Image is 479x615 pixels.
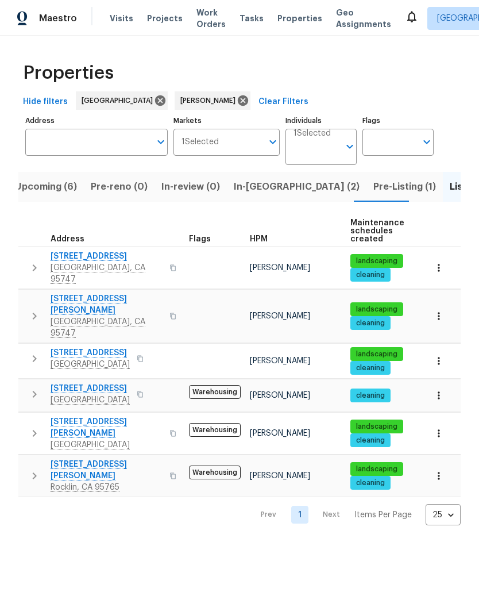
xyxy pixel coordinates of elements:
[15,179,77,195] span: Upcoming (6)
[350,219,404,243] span: Maintenance schedules created
[351,436,389,445] span: cleaning
[250,429,310,437] span: [PERSON_NAME]
[18,91,72,113] button: Hide filters
[342,139,358,155] button: Open
[277,13,322,24] span: Properties
[250,264,310,272] span: [PERSON_NAME]
[147,13,183,24] span: Projects
[351,363,389,373] span: cleaning
[285,117,357,124] label: Individuals
[293,129,331,139] span: 1 Selected
[351,349,402,359] span: landscaping
[23,95,68,109] span: Hide filters
[351,422,402,432] span: landscaping
[181,137,219,147] span: 1 Selected
[254,91,313,113] button: Clear Filters
[373,179,436,195] span: Pre-Listing (1)
[196,7,226,30] span: Work Orders
[189,466,241,479] span: Warehousing
[250,235,268,243] span: HPM
[23,67,114,79] span: Properties
[91,179,148,195] span: Pre-reno (0)
[239,14,264,22] span: Tasks
[161,179,220,195] span: In-review (0)
[351,318,389,328] span: cleaning
[419,134,435,150] button: Open
[336,7,391,30] span: Geo Assignments
[180,95,240,106] span: [PERSON_NAME]
[175,91,250,110] div: [PERSON_NAME]
[291,506,308,524] a: Goto page 1
[234,179,360,195] span: In-[GEOGRAPHIC_DATA] (2)
[362,117,434,124] label: Flags
[351,464,402,474] span: landscaping
[76,91,168,110] div: [GEOGRAPHIC_DATA]
[173,117,280,124] label: Markets
[351,391,389,401] span: cleaning
[426,500,461,530] div: 25
[51,235,84,243] span: Address
[110,13,133,24] span: Visits
[351,256,402,266] span: landscaping
[153,134,169,150] button: Open
[265,134,281,150] button: Open
[250,312,310,320] span: [PERSON_NAME]
[189,235,211,243] span: Flags
[250,357,310,365] span: [PERSON_NAME]
[351,478,389,488] span: cleaning
[39,13,77,24] span: Maestro
[189,423,241,437] span: Warehousing
[354,509,412,521] p: Items Per Page
[250,472,310,480] span: [PERSON_NAME]
[351,305,402,314] span: landscaping
[250,504,461,525] nav: Pagination Navigation
[25,117,168,124] label: Address
[351,270,389,280] span: cleaning
[250,391,310,399] span: [PERSON_NAME]
[258,95,308,109] span: Clear Filters
[189,385,241,399] span: Warehousing
[82,95,157,106] span: [GEOGRAPHIC_DATA]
